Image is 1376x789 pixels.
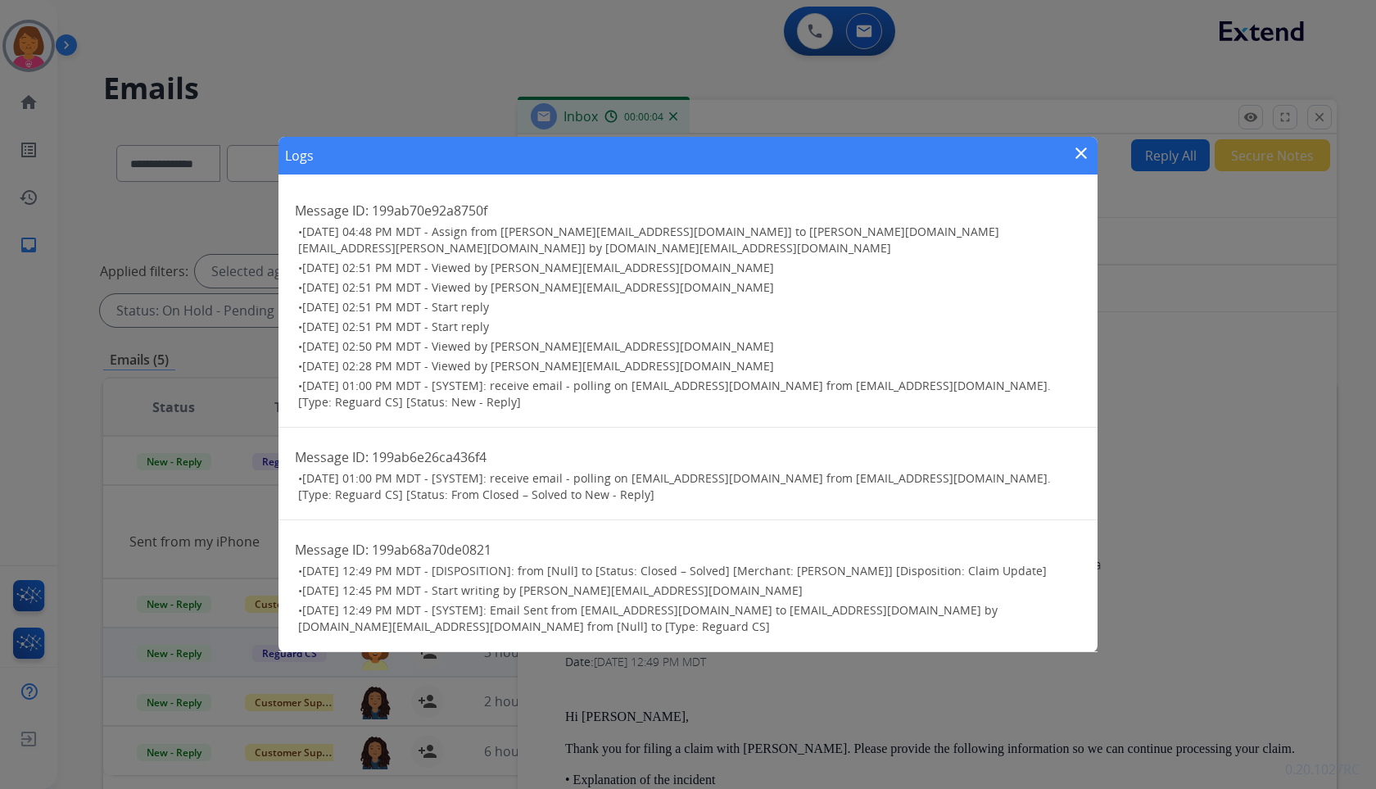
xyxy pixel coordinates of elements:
span: 199ab68a70de0821 [372,541,491,559]
p: 0.20.1027RC [1285,760,1360,779]
span: Message ID: [295,448,369,466]
span: Message ID: [295,202,369,220]
span: [DATE] 02:51 PM MDT - Viewed by [PERSON_NAME][EMAIL_ADDRESS][DOMAIN_NAME] [302,279,774,295]
h1: Logs [285,146,314,166]
span: 199ab6e26ca436f4 [372,448,487,466]
span: [DATE] 12:45 PM MDT - Start writing by [PERSON_NAME][EMAIL_ADDRESS][DOMAIN_NAME] [302,583,803,598]
h3: • [298,470,1081,503]
h3: • [298,319,1081,335]
span: [DATE] 02:51 PM MDT - Start reply [302,299,489,315]
span: [DATE] 04:48 PM MDT - Assign from [[PERSON_NAME][EMAIL_ADDRESS][DOMAIN_NAME]] to [[PERSON_NAME][D... [298,224,999,256]
h3: • [298,583,1081,599]
h3: • [298,358,1081,374]
h3: • [298,224,1081,256]
span: [DATE] 12:49 PM MDT - [SYSTEM]: Email Sent from [EMAIL_ADDRESS][DOMAIN_NAME] to [EMAIL_ADDRESS][D... [298,602,998,634]
span: [DATE] 02:28 PM MDT - Viewed by [PERSON_NAME][EMAIL_ADDRESS][DOMAIN_NAME] [302,358,774,374]
h3: • [298,279,1081,296]
span: [DATE] 01:00 PM MDT - [SYSTEM]: receive email - polling on [EMAIL_ADDRESS][DOMAIN_NAME] from [EMA... [298,378,1051,410]
h3: • [298,260,1081,276]
span: [DATE] 12:49 PM MDT - [DISPOSITION]: from [Null] to [Status: Closed – Solved] [Merchant: [PERSON_... [302,563,1047,578]
h3: • [298,563,1081,579]
h3: • [298,299,1081,315]
span: [DATE] 02:51 PM MDT - Start reply [302,319,489,334]
span: Message ID: [295,541,369,559]
span: [DATE] 02:51 PM MDT - Viewed by [PERSON_NAME][EMAIL_ADDRESS][DOMAIN_NAME] [302,260,774,275]
span: 199ab70e92a8750f [372,202,487,220]
h3: • [298,378,1081,410]
h3: • [298,338,1081,355]
span: [DATE] 02:50 PM MDT - Viewed by [PERSON_NAME][EMAIL_ADDRESS][DOMAIN_NAME] [302,338,774,354]
h3: • [298,602,1081,635]
mat-icon: close [1071,143,1091,163]
span: [DATE] 01:00 PM MDT - [SYSTEM]: receive email - polling on [EMAIL_ADDRESS][DOMAIN_NAME] from [EMA... [298,470,1051,502]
